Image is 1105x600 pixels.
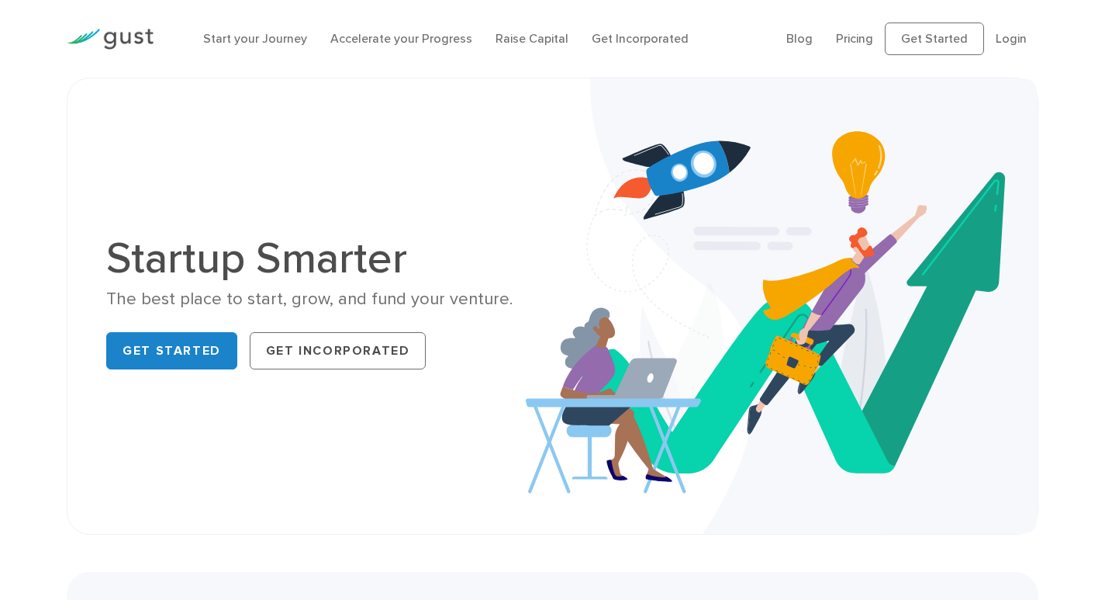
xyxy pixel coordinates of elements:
[250,332,426,369] a: Get Incorporated
[592,31,689,46] a: Get Incorporated
[106,237,540,280] h1: Startup Smarter
[203,31,307,46] a: Start your Journey
[786,31,813,46] a: Blog
[106,332,237,369] a: Get Started
[67,29,154,50] img: Gust Logo
[106,288,540,310] div: The best place to start, grow, and fund your venture.
[885,23,984,55] a: Get Started
[330,31,472,46] a: Accelerate your Progress
[526,78,1038,534] img: Startup Smarter Hero
[996,31,1027,46] a: Login
[836,31,873,46] a: Pricing
[496,31,568,46] a: Raise Capital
